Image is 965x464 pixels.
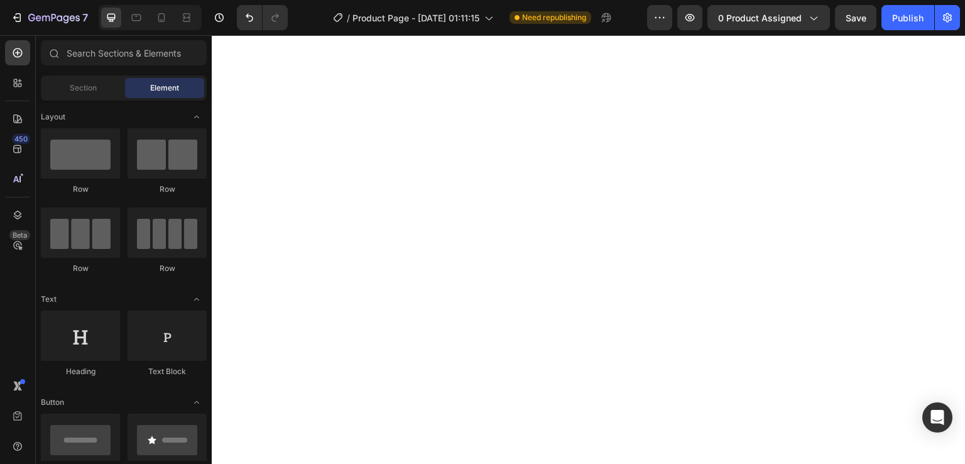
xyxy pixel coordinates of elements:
[347,11,350,25] span: /
[212,35,965,464] iframe: Design area
[41,294,57,305] span: Text
[707,5,830,30] button: 0 product assigned
[41,40,207,65] input: Search Sections & Elements
[352,11,479,25] span: Product Page - [DATE] 01:11:15
[5,5,94,30] button: 7
[187,392,207,412] span: Toggle open
[41,397,64,408] span: Button
[846,13,866,23] span: Save
[41,184,120,195] div: Row
[70,82,97,94] span: Section
[128,184,207,195] div: Row
[12,134,30,144] div: 450
[128,366,207,377] div: Text Block
[41,366,120,377] div: Heading
[128,263,207,274] div: Row
[187,289,207,309] span: Toggle open
[41,263,120,274] div: Row
[150,82,179,94] span: Element
[881,5,934,30] button: Publish
[237,5,288,30] div: Undo/Redo
[82,10,88,25] p: 7
[922,402,952,433] div: Open Intercom Messenger
[522,12,586,23] span: Need republishing
[835,5,876,30] button: Save
[892,11,924,25] div: Publish
[9,230,30,240] div: Beta
[718,11,802,25] span: 0 product assigned
[187,107,207,127] span: Toggle open
[41,111,65,123] span: Layout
